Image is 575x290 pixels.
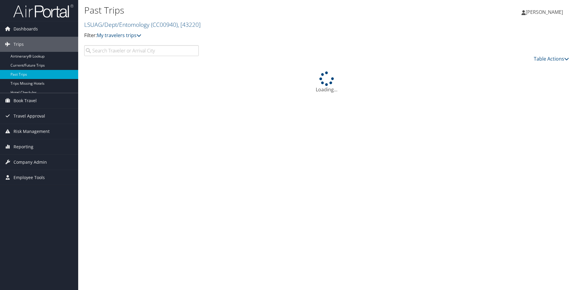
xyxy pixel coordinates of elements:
span: Risk Management [14,124,50,139]
div: Loading... [84,71,569,93]
span: Dashboards [14,21,38,36]
span: Employee Tools [14,170,45,185]
input: Search Traveler or Arrival City [84,45,199,56]
span: Book Travel [14,93,37,108]
span: , [ 43220 ] [178,20,201,29]
p: Filter: [84,32,407,39]
h1: Past Trips [84,4,407,17]
span: ( CC00940 ) [151,20,178,29]
span: Trips [14,37,24,52]
a: My travelers trips [97,32,141,39]
span: [PERSON_NAME] [526,9,563,15]
span: Reporting [14,139,33,154]
span: Company Admin [14,155,47,170]
span: Travel Approval [14,109,45,124]
a: Table Actions [534,55,569,62]
a: [PERSON_NAME] [521,3,569,21]
a: LSUAG/Dept/Entomology [84,20,201,29]
img: airportal-logo.png [13,4,73,18]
